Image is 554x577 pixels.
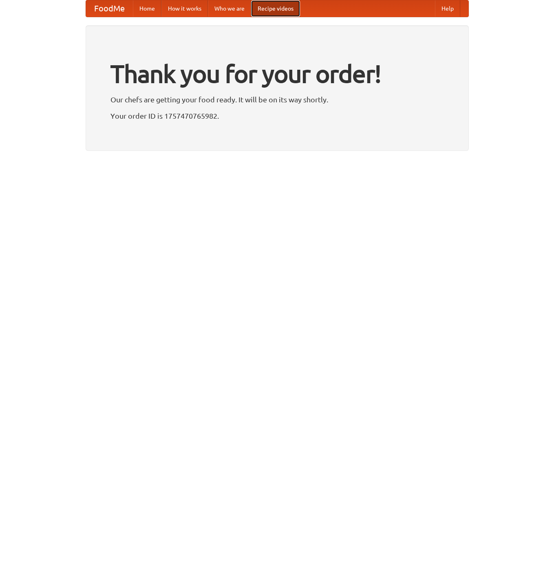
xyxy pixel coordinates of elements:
[435,0,460,17] a: Help
[86,0,133,17] a: FoodMe
[110,110,444,122] p: Your order ID is 1757470765982.
[161,0,208,17] a: How it works
[208,0,251,17] a: Who we are
[110,93,444,106] p: Our chefs are getting your food ready. It will be on its way shortly.
[251,0,300,17] a: Recipe videos
[110,54,444,93] h1: Thank you for your order!
[133,0,161,17] a: Home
